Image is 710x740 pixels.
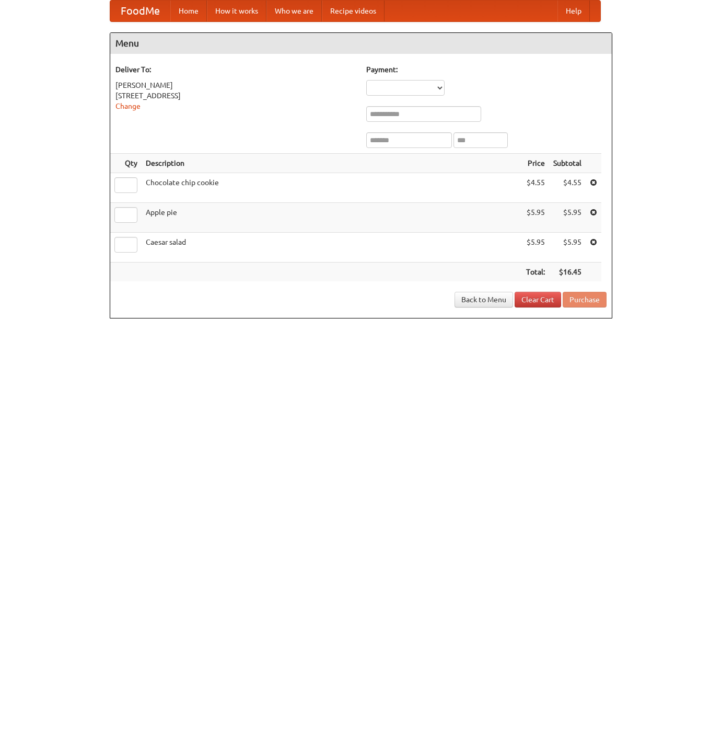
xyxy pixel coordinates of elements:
[522,203,549,233] td: $5.95
[207,1,266,21] a: How it works
[515,292,561,308] a: Clear Cart
[455,292,513,308] a: Back to Menu
[142,203,522,233] td: Apple pie
[322,1,385,21] a: Recipe videos
[142,233,522,263] td: Caesar salad
[549,203,586,233] td: $5.95
[115,90,356,101] div: [STREET_ADDRESS]
[549,154,586,173] th: Subtotal
[549,233,586,263] td: $5.95
[115,64,356,75] h5: Deliver To:
[142,173,522,203] td: Chocolate chip cookie
[549,263,586,282] th: $16.45
[110,1,170,21] a: FoodMe
[170,1,207,21] a: Home
[266,1,322,21] a: Who we are
[563,292,607,308] button: Purchase
[115,80,356,90] div: [PERSON_NAME]
[522,263,549,282] th: Total:
[142,154,522,173] th: Description
[366,64,607,75] h5: Payment:
[522,154,549,173] th: Price
[522,173,549,203] td: $4.55
[110,154,142,173] th: Qty
[115,102,141,110] a: Change
[522,233,549,263] td: $5.95
[549,173,586,203] td: $4.55
[557,1,590,21] a: Help
[110,33,612,54] h4: Menu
